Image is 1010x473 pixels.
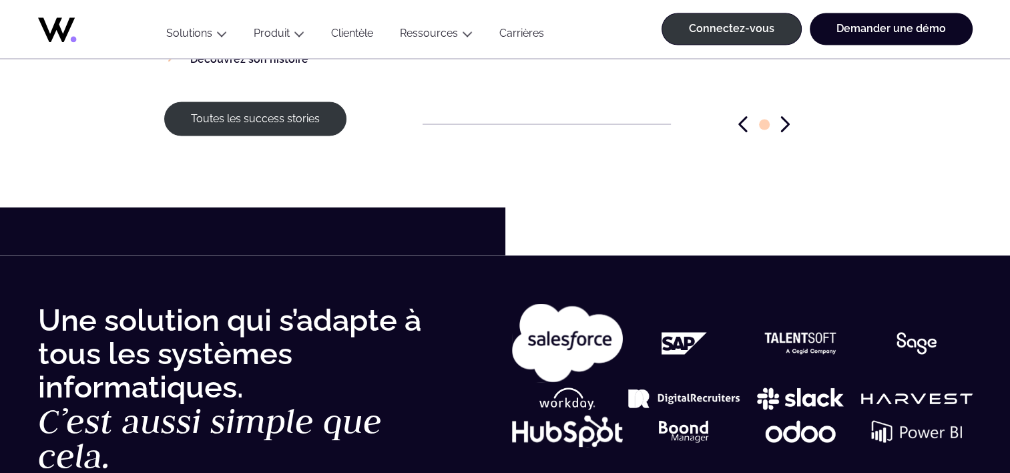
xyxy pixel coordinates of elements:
a: Ressources [400,27,458,39]
span: Aller à la diapositive 1 [759,119,770,130]
button: Solutions [153,27,240,45]
a: Connectez-vous [662,13,802,45]
button: Produit [240,27,318,45]
font: Découvrez son histoire [190,51,308,67]
a: Clientèle [318,27,387,45]
a: Demander une démo [810,13,973,45]
font: Solutions [166,27,212,39]
button: Ressources [387,27,486,45]
iframe: Chatbot [922,385,991,454]
a: Découvrez son histoire [164,51,308,67]
span: Diapositive suivante [780,116,790,132]
a: Toutes les success stories [164,101,347,136]
a: Produit [254,27,290,39]
span: Diapositive précédente [738,116,748,132]
a: Carrières [486,27,557,45]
